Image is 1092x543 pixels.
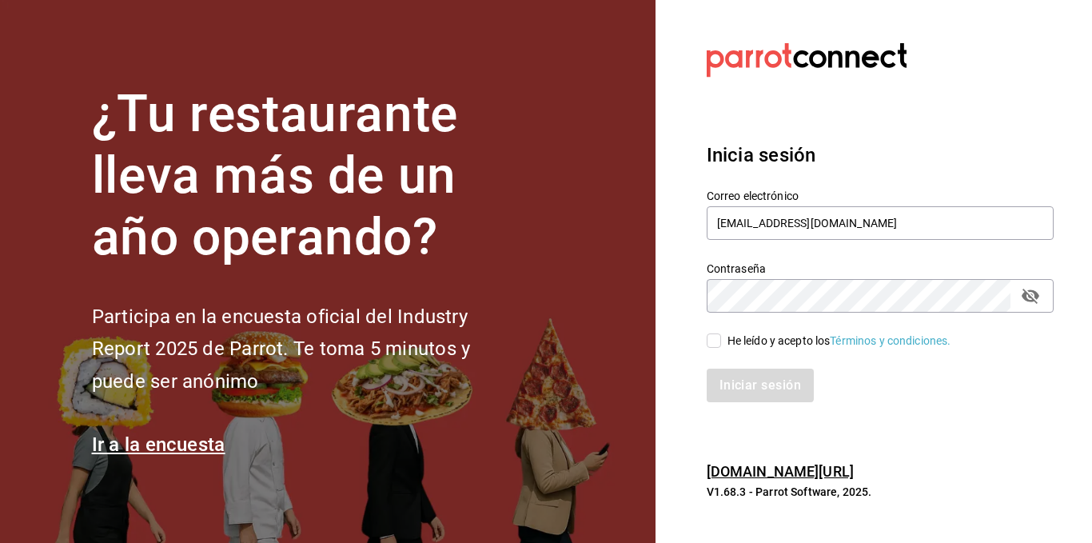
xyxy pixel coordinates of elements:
[707,263,1054,274] label: Contraseña
[727,333,951,349] div: He leído y acepto los
[707,484,1054,500] p: V1.68.3 - Parrot Software, 2025.
[707,190,1054,202] label: Correo electrónico
[92,433,225,456] a: Ir a la encuesta
[707,206,1054,240] input: Ingresa tu correo electrónico
[92,84,524,268] h1: ¿Tu restaurante lleva más de un año operando?
[92,301,524,398] h2: Participa en la encuesta oficial del Industry Report 2025 de Parrot. Te toma 5 minutos y puede se...
[707,141,1054,170] h3: Inicia sesión
[1017,282,1044,309] button: passwordField
[707,463,854,480] a: [DOMAIN_NAME][URL]
[830,334,951,347] a: Términos y condiciones.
